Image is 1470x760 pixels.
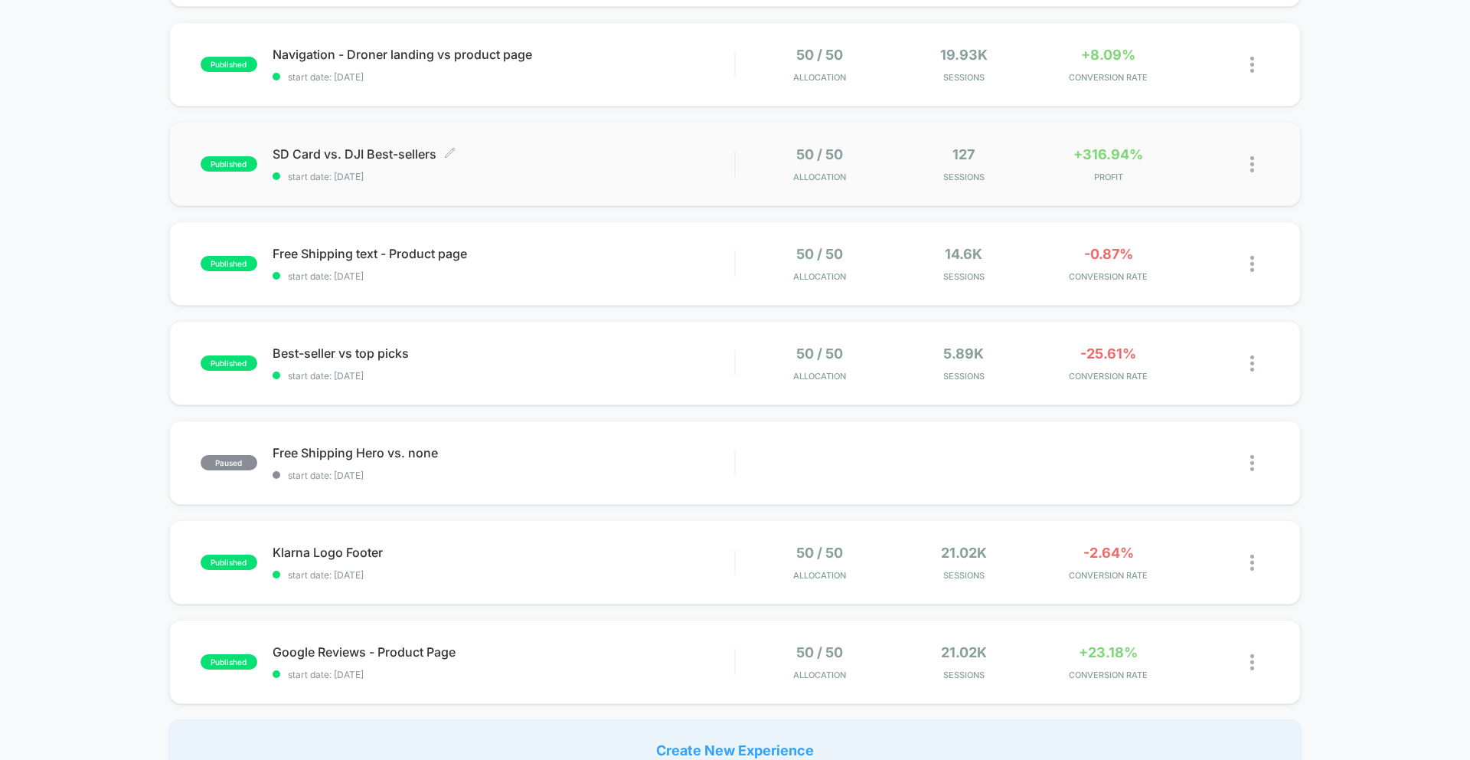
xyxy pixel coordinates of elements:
img: close [1250,156,1254,172]
span: Sessions [896,172,1033,182]
span: 50 / 50 [796,146,843,162]
span: Google Reviews - Product Page [273,644,734,660]
span: +316.94% [1073,146,1143,162]
span: CONVERSION RATE [1040,570,1177,581]
span: CONVERSION RATE [1040,72,1177,83]
img: close [1250,57,1254,73]
span: start date: [DATE] [273,470,734,481]
span: Sessions [896,570,1033,581]
span: Sessions [896,72,1033,83]
span: Allocation [793,172,846,182]
span: 50 / 50 [796,346,843,362]
span: published [201,256,257,271]
span: 21.02k [941,644,987,660]
img: close [1250,455,1254,471]
span: paused [201,455,257,470]
span: Allocation [793,72,846,83]
span: CONVERSION RATE [1040,371,1177,382]
span: 50 / 50 [796,246,843,262]
span: -25.61% [1080,346,1136,362]
span: published [201,555,257,570]
span: 5.89k [943,346,984,362]
span: SD Card vs. DJI Best-sellers [273,146,734,162]
span: Klarna Logo Footer [273,545,734,560]
span: 14.6k [945,246,982,262]
span: Allocation [793,271,846,282]
img: close [1250,355,1254,372]
span: 50 / 50 [796,644,843,660]
span: start date: [DATE] [273,71,734,83]
span: 127 [952,146,975,162]
span: published [201,156,257,172]
span: 19.93k [940,47,988,63]
img: close [1250,654,1254,670]
img: close [1250,256,1254,272]
span: Sessions [896,371,1033,382]
span: Navigation - Droner landing vs product page [273,47,734,62]
span: start date: [DATE] [273,270,734,282]
img: close [1250,555,1254,571]
span: 50 / 50 [796,545,843,561]
span: Sessions [896,271,1033,282]
span: CONVERSION RATE [1040,670,1177,680]
span: -2.64% [1083,545,1134,561]
span: Allocation [793,670,846,680]
span: published [201,355,257,371]
span: start date: [DATE] [273,669,734,680]
span: start date: [DATE] [273,370,734,382]
span: published [201,654,257,670]
span: CONVERSION RATE [1040,271,1177,282]
span: Sessions [896,670,1033,680]
span: +23.18% [1079,644,1138,660]
span: 21.02k [941,545,987,561]
span: Free Shipping Hero vs. none [273,445,734,460]
span: -0.87% [1084,246,1133,262]
span: Free Shipping text - Product page [273,246,734,261]
span: Allocation [793,371,846,382]
span: 50 / 50 [796,47,843,63]
span: PROFIT [1040,172,1177,182]
span: start date: [DATE] [273,171,734,182]
span: Allocation [793,570,846,581]
span: start date: [DATE] [273,569,734,581]
span: Best-seller vs top picks [273,346,734,361]
span: +8.09% [1081,47,1135,63]
span: published [201,57,257,72]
